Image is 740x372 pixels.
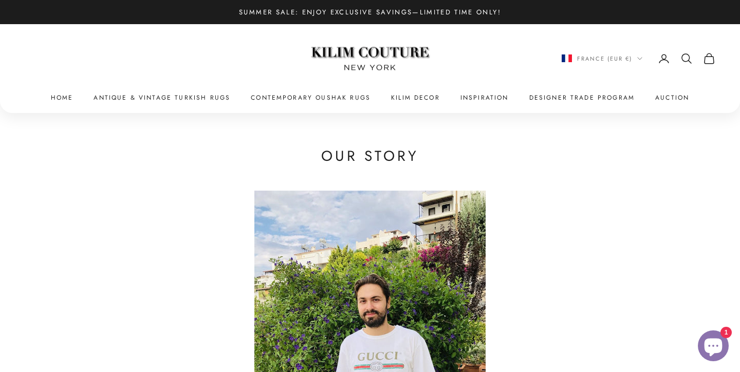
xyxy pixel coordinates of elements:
p: Summer Sale: Enjoy Exclusive Savings—Limited Time Only! [239,7,501,17]
h1: Our Story [321,146,419,166]
a: Home [51,92,73,103]
a: Contemporary Oushak Rugs [251,92,371,103]
nav: Primary navigation [25,92,715,103]
nav: Secondary navigation [562,52,715,65]
summary: Kilim Decor [391,92,440,103]
button: Change country or currency [562,54,642,63]
a: Inspiration [460,92,509,103]
a: Antique & Vintage Turkish Rugs [94,92,230,103]
img: France [562,54,572,62]
span: France (EUR €) [577,54,632,63]
a: Designer Trade Program [529,92,635,103]
img: Logo of Kilim Couture New York [306,34,434,83]
inbox-online-store-chat: Shopify online store chat [695,330,732,364]
a: Auction [655,92,689,103]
